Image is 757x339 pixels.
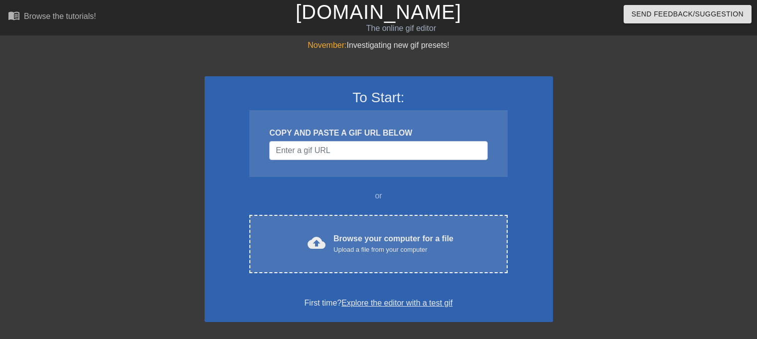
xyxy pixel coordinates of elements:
span: menu_book [8,9,20,21]
a: [DOMAIN_NAME] [296,1,461,23]
input: Username [269,141,487,160]
div: The online gif editor [257,22,545,34]
h3: To Start: [217,89,540,106]
div: COPY AND PASTE A GIF URL BELOW [269,127,487,139]
div: Investigating new gif presets! [205,39,553,51]
div: First time? [217,297,540,309]
div: Browse your computer for a file [333,233,453,255]
span: November: [308,41,346,49]
a: Browse the tutorials! [8,9,96,25]
div: or [230,190,527,202]
span: cloud_upload [308,234,325,252]
div: Browse the tutorials! [24,12,96,20]
div: Upload a file from your computer [333,245,453,255]
span: Send Feedback/Suggestion [632,8,744,20]
button: Send Feedback/Suggestion [624,5,752,23]
a: Explore the editor with a test gif [341,299,452,307]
